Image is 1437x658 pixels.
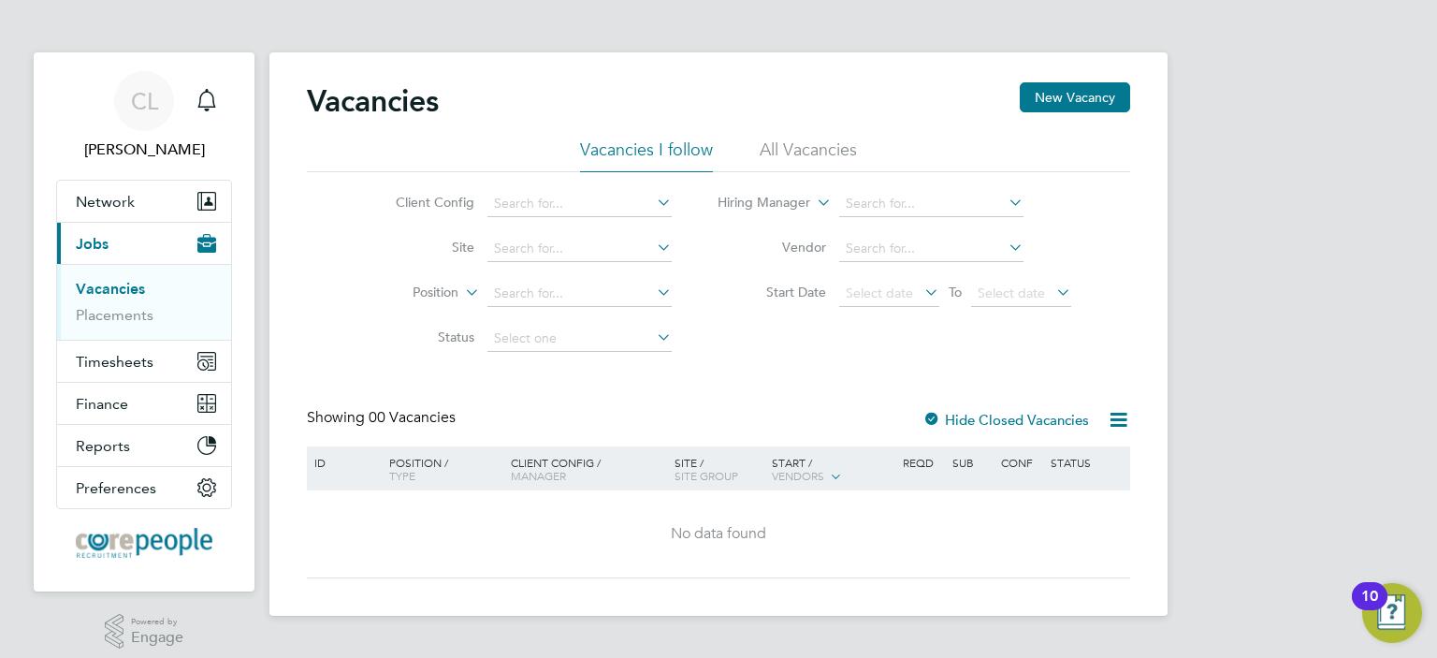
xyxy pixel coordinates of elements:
span: CL [131,89,158,113]
button: Timesheets [57,341,231,382]
span: Jobs [76,235,109,253]
div: Client Config / [506,446,670,491]
span: Select date [846,285,913,301]
label: Client Config [367,194,474,211]
label: Hiring Manager [703,194,810,212]
a: Placements [76,306,153,324]
button: Finance [57,383,231,424]
span: To [943,280,967,304]
button: Network [57,181,231,222]
span: 00 Vacancies [369,408,456,427]
input: Search for... [487,281,672,307]
span: Type [389,468,415,483]
a: CL[PERSON_NAME] [56,71,232,161]
span: Manager [511,468,566,483]
a: Powered byEngage [105,614,184,650]
li: Vacancies I follow [580,139,713,172]
img: corepeople-logo-retina.png [76,528,212,558]
input: Search for... [487,236,672,262]
button: Jobs [57,223,231,264]
div: Reqd [898,446,947,478]
span: Carol Lewins [56,139,232,161]
div: Conf [996,446,1045,478]
div: ID [310,446,375,478]
nav: Main navigation [34,52,254,592]
label: Vendor [718,239,826,256]
input: Search for... [839,191,1023,217]
label: Site [367,239,474,256]
div: Showing [307,408,459,428]
span: Network [76,193,135,211]
a: Go to home page [56,528,232,558]
h2: Vacancies [307,82,439,120]
label: Start Date [718,284,826,300]
li: All Vacancies [760,139,857,172]
span: Vendors [772,468,824,483]
div: No data found [310,524,1127,544]
div: Site / [670,446,768,491]
button: Preferences [57,467,231,508]
span: Engage [131,630,183,646]
div: Start / [767,446,898,493]
div: 10 [1361,596,1378,621]
span: Site Group [675,468,738,483]
span: Powered by [131,614,183,630]
button: Open Resource Center, 10 new notifications [1362,583,1422,643]
label: Hide Closed Vacancies [922,411,1089,429]
span: Reports [76,437,130,455]
a: Vacancies [76,280,145,298]
label: Status [367,329,474,345]
div: Sub [948,446,996,478]
span: Select date [978,285,1045,301]
div: Jobs [57,264,231,340]
label: Position [351,284,458,302]
input: Search for... [487,191,672,217]
span: Finance [76,395,128,413]
button: Reports [57,425,231,466]
input: Search for... [839,236,1023,262]
span: Preferences [76,479,156,497]
div: Status [1046,446,1127,478]
input: Select one [487,326,672,352]
button: New Vacancy [1020,82,1130,112]
div: Position / [375,446,506,491]
span: Timesheets [76,353,153,371]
